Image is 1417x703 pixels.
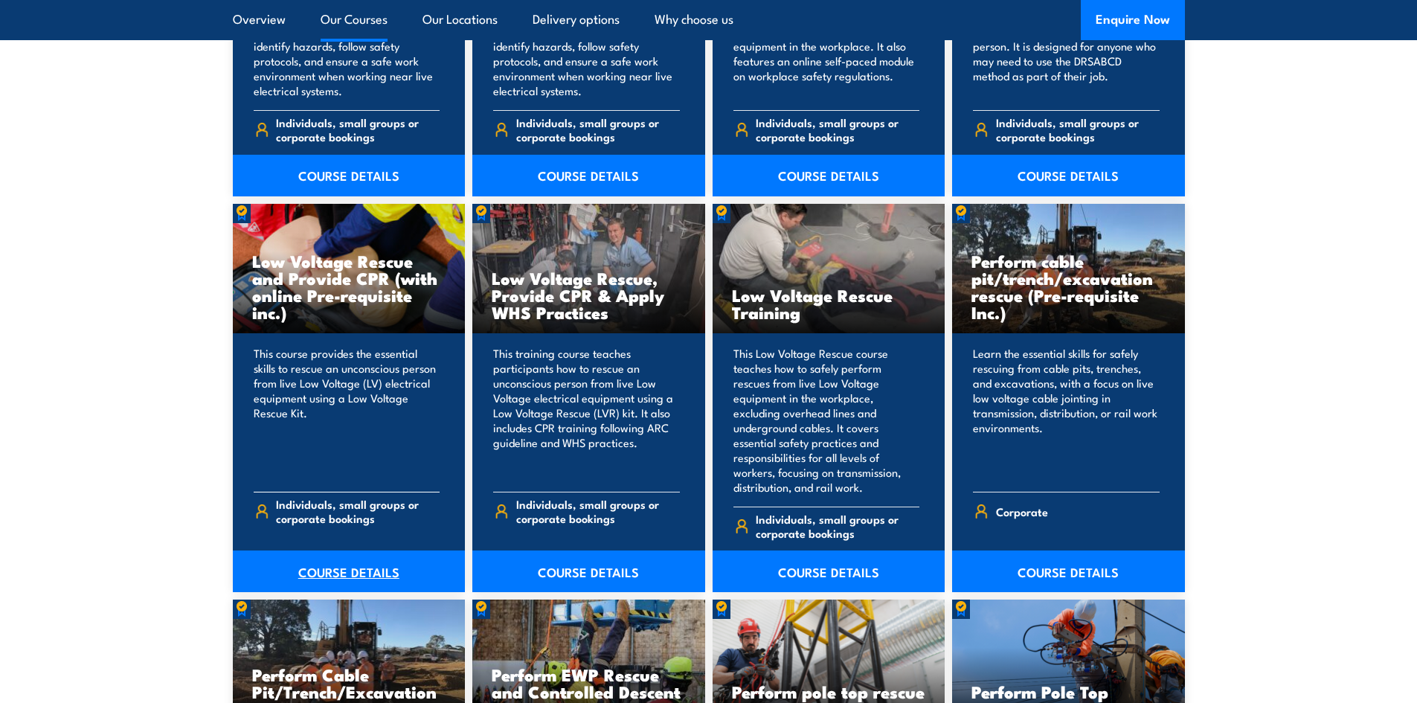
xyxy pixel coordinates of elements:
[276,115,440,144] span: Individuals, small groups or corporate bookings
[971,252,1166,321] h3: Perform cable pit/trench/excavation rescue (Pre-requisite Inc.)
[276,497,440,525] span: Individuals, small groups or corporate bookings
[756,115,919,144] span: Individuals, small groups or corporate bookings
[713,155,945,196] a: COURSE DETAILS
[756,512,919,540] span: Individuals, small groups or corporate bookings
[252,252,446,321] h3: Low Voltage Rescue and Provide CPR (with online Pre-requisite inc.)
[713,550,945,592] a: COURSE DETAILS
[996,500,1048,523] span: Corporate
[472,155,705,196] a: COURSE DETAILS
[492,269,686,321] h3: Low Voltage Rescue, Provide CPR & Apply WHS Practices
[254,346,440,480] p: This course provides the essential skills to rescue an unconscious person from live Low Voltage (...
[952,155,1185,196] a: COURSE DETAILS
[233,550,466,592] a: COURSE DETAILS
[493,346,680,480] p: This training course teaches participants how to rescue an unconscious person from live Low Volta...
[516,115,680,144] span: Individuals, small groups or corporate bookings
[973,346,1160,480] p: Learn the essential skills for safely rescuing from cable pits, trenches, and excavations, with a...
[996,115,1160,144] span: Individuals, small groups or corporate bookings
[733,346,920,495] p: This Low Voltage Rescue course teaches how to safely perform rescues from live Low Voltage equipm...
[472,550,705,592] a: COURSE DETAILS
[732,286,926,321] h3: Low Voltage Rescue Training
[516,497,680,525] span: Individuals, small groups or corporate bookings
[233,155,466,196] a: COURSE DETAILS
[952,550,1185,592] a: COURSE DETAILS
